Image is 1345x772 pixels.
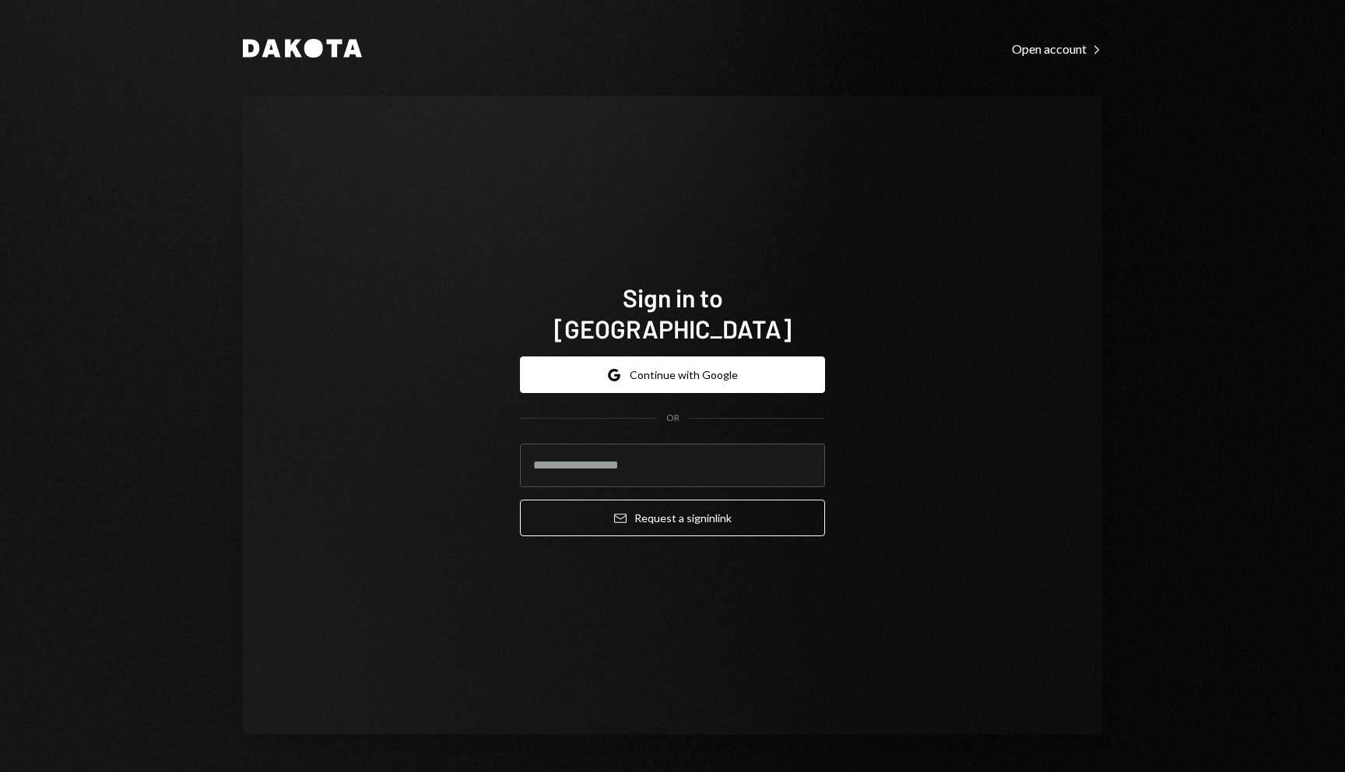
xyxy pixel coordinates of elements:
[520,500,825,536] button: Request a signinlink
[666,412,680,425] div: OR
[520,356,825,393] button: Continue with Google
[1012,41,1102,57] div: Open account
[520,282,825,344] h1: Sign in to [GEOGRAPHIC_DATA]
[1012,40,1102,57] a: Open account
